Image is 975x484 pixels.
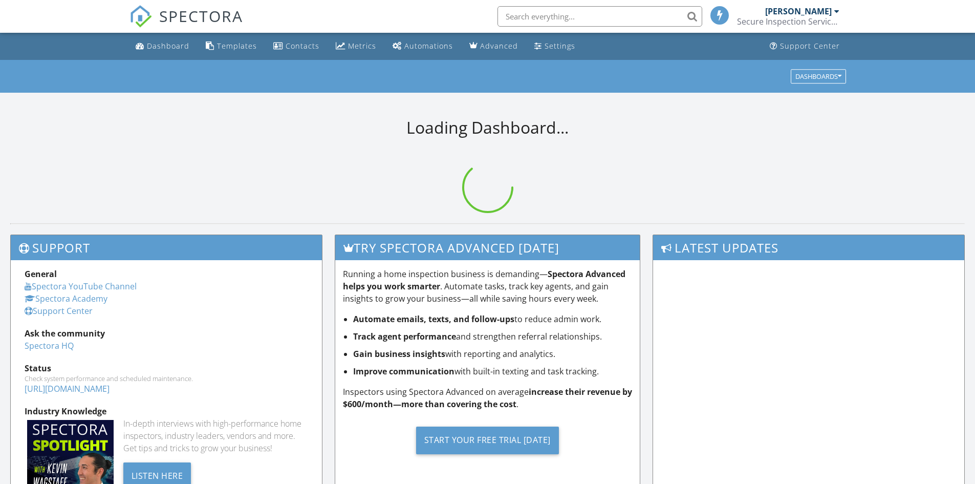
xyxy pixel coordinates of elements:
[353,348,445,360] strong: Gain business insights
[11,235,322,260] h3: Support
[123,417,308,454] div: In-depth interviews with high-performance home inspectors, industry leaders, vendors and more. Ge...
[25,327,308,340] div: Ask the community
[343,386,632,410] strong: increase their revenue by $600/month—more than covering the cost
[25,405,308,417] div: Industry Knowledge
[129,5,152,28] img: The Best Home Inspection Software - Spectora
[147,41,189,51] div: Dashboard
[353,330,633,343] li: and strengthen referral relationships.
[332,37,380,56] a: Metrics
[353,331,456,342] strong: Track agent performance
[25,293,107,304] a: Spectora Academy
[765,6,832,16] div: [PERSON_NAME]
[25,305,93,317] a: Support Center
[159,5,243,27] span: SPECTORA
[25,340,74,351] a: Spectora HQ
[25,383,110,394] a: [URL][DOMAIN_NAME]
[335,235,640,260] h3: Try spectora advanced [DATE]
[388,37,457,56] a: Automations (Basic)
[766,37,844,56] a: Support Center
[343,268,633,305] p: Running a home inspection business is demanding— . Automate tasks, track key agents, and gain ins...
[480,41,518,51] div: Advanced
[129,14,243,35] a: SPECTORA
[795,73,841,80] div: Dashboards
[653,235,964,260] h3: Latest Updates
[530,37,579,56] a: Settings
[25,281,137,292] a: Spectora YouTube Channel
[737,16,839,27] div: Secure Inspection Services LLC
[791,69,846,83] button: Dashboards
[25,268,57,280] strong: General
[217,41,257,51] div: Templates
[123,470,191,481] a: Listen Here
[416,427,559,454] div: Start Your Free Trial [DATE]
[25,374,308,383] div: Check system performance and scheduled maintenance.
[343,268,625,292] strong: Spectora Advanced helps you work smarter
[353,313,514,325] strong: Automate emails, texts, and follow-ups
[780,41,840,51] div: Support Center
[343,386,633,410] p: Inspectors using Spectora Advanced on average .
[25,362,308,374] div: Status
[545,41,575,51] div: Settings
[286,41,319,51] div: Contacts
[269,37,323,56] a: Contacts
[404,41,453,51] div: Automations
[353,365,633,377] li: with built-in texting and task tracking.
[132,37,193,56] a: Dashboard
[353,366,454,377] strong: Improve communication
[202,37,261,56] a: Templates
[465,37,522,56] a: Advanced
[348,41,376,51] div: Metrics
[343,418,633,462] a: Start Your Free Trial [DATE]
[353,313,633,325] li: to reduce admin work.
[497,6,702,27] input: Search everything...
[353,348,633,360] li: with reporting and analytics.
